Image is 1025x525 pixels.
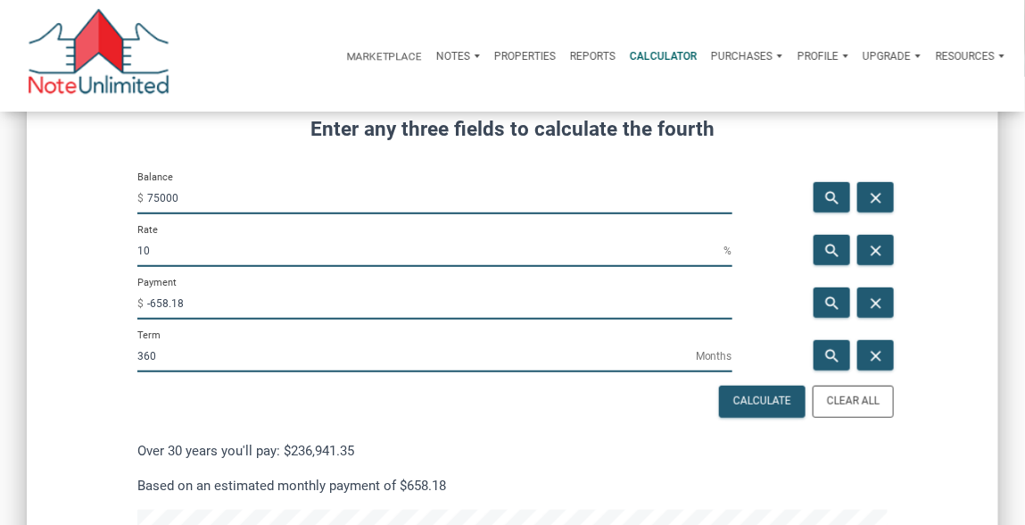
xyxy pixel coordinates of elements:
[137,440,888,462] p: Over 30 years you'll pay: $236,941.35
[623,35,704,78] a: Calculator
[724,237,732,265] span: %
[137,114,888,145] h4: Enter any three fields to calculate the fourth
[137,171,173,184] label: Balance
[147,287,732,320] input: Payment
[865,295,887,312] i: close
[814,287,850,318] button: search
[790,35,856,78] button: Profile
[630,50,697,62] p: Calculator
[865,242,887,260] i: close
[857,287,894,318] button: close
[696,342,732,371] span: Months
[137,184,147,212] span: $
[936,50,995,62] p: Resources
[137,276,177,289] label: Payment
[822,242,843,260] i: search
[137,223,158,237] label: Rate
[137,289,147,318] span: $
[487,35,563,78] a: Properties
[137,329,161,342] label: Term
[494,50,556,62] p: Properties
[719,386,806,418] button: Calculate
[704,35,789,78] button: Purchases
[429,35,487,78] button: Notes
[822,189,843,207] i: search
[733,394,791,410] div: Calculate
[711,50,773,62] p: Purchases
[865,347,887,365] i: close
[813,386,894,418] button: Clear All
[563,35,623,78] button: Reports
[929,35,1012,78] button: Resources
[814,182,850,212] button: search
[822,295,843,312] i: search
[827,394,880,410] div: Clear All
[857,340,894,371] button: close
[814,340,850,371] button: search
[865,189,887,207] i: close
[137,475,888,496] p: Based on an estimated monthly payment of $658.18
[27,9,170,103] img: NoteUnlimited
[570,50,616,62] p: Reports
[857,235,894,265] button: close
[137,340,696,372] input: Term
[857,182,894,212] button: close
[798,50,839,62] p: Profile
[147,182,732,214] input: Balance
[863,50,911,62] p: Upgrade
[347,50,422,62] p: Marketplace
[822,347,843,365] i: search
[137,235,724,267] input: Rate
[856,35,928,78] button: Upgrade
[814,235,850,265] button: search
[436,50,470,62] p: Notes
[340,35,429,78] button: Marketplace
